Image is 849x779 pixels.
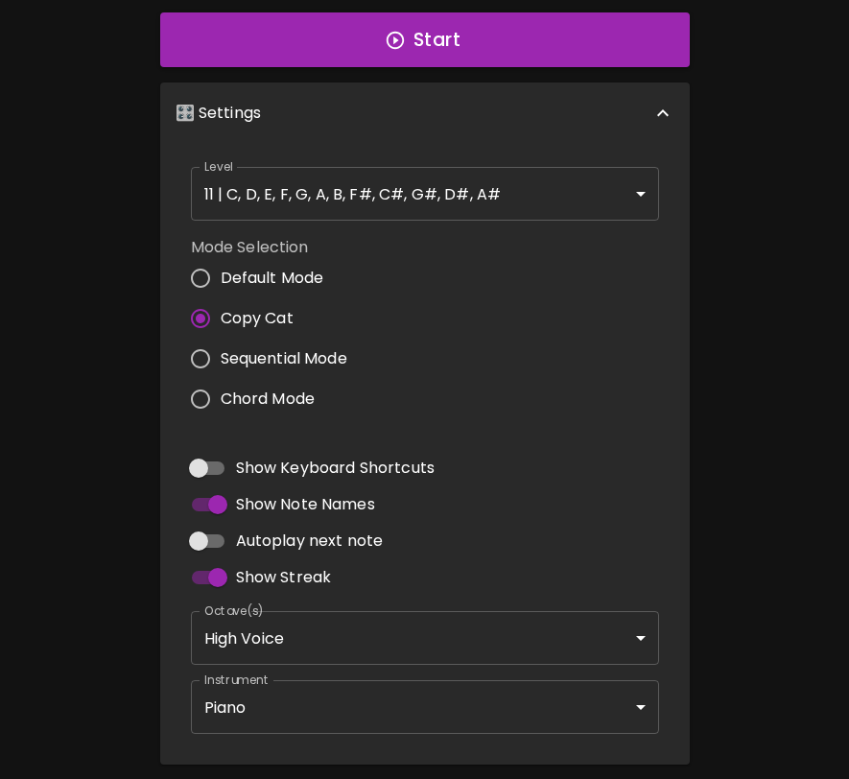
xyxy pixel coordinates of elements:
[191,167,659,221] div: 11 | C, D, E, F, G, A, B, F#, C#, G#, D#, A#
[160,83,690,144] div: 🎛️ Settings
[236,530,384,553] span: Autoplay next note
[160,12,690,68] button: Start
[236,566,332,589] span: Show Streak
[221,388,316,411] span: Chord Mode
[176,102,262,125] p: 🎛️ Settings
[204,602,265,619] label: Octave(s)
[236,493,375,516] span: Show Note Names
[236,457,435,480] span: Show Keyboard Shortcuts
[191,680,659,734] div: Piano
[221,267,324,290] span: Default Mode
[221,347,347,370] span: Sequential Mode
[204,672,269,688] label: Instrument
[191,611,659,665] div: High Voice
[221,307,294,330] span: Copy Cat
[191,236,363,258] label: Mode Selection
[204,158,234,175] label: Level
